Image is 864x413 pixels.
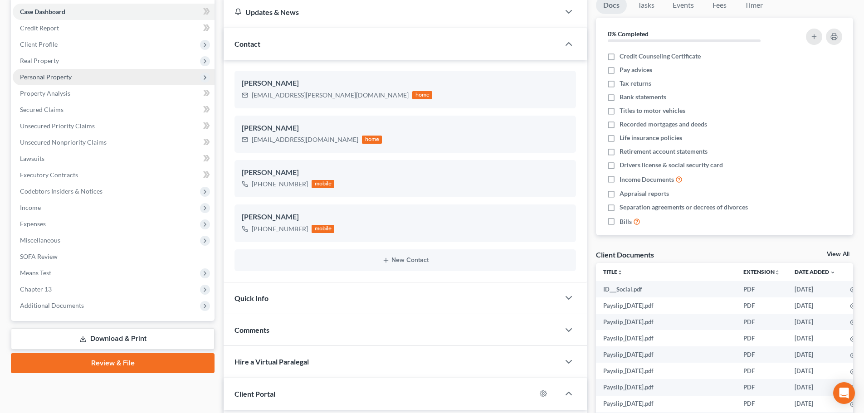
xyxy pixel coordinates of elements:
div: [PERSON_NAME] [242,123,569,134]
div: Updates & News [234,7,549,17]
span: Recorded mortgages and deeds [620,120,707,129]
span: Titles to motor vehicles [620,106,685,115]
a: Titleunfold_more [603,268,623,275]
span: SOFA Review [20,253,58,260]
div: [PERSON_NAME] [242,78,569,89]
span: Secured Claims [20,106,63,113]
a: Date Added expand_more [795,268,835,275]
i: unfold_more [617,270,623,275]
span: Unsecured Priority Claims [20,122,95,130]
span: Bills [620,217,632,226]
span: Credit Report [20,24,59,32]
span: Means Test [20,269,51,277]
span: Lawsuits [20,155,44,162]
td: ID___Social.pdf [596,281,736,297]
td: [DATE] [787,330,843,346]
td: PDF [736,396,787,412]
div: [PHONE_NUMBER] [252,180,308,189]
a: Secured Claims [13,102,215,118]
a: Credit Report [13,20,215,36]
td: [DATE] [787,363,843,379]
div: Client Documents [596,250,654,259]
span: Codebtors Insiders & Notices [20,187,103,195]
a: Download & Print [11,328,215,350]
td: [DATE] [787,396,843,412]
td: [DATE] [787,297,843,314]
div: mobile [312,180,334,188]
td: PDF [736,281,787,297]
td: Payslip_[DATE].pdf [596,363,736,379]
span: Chapter 13 [20,285,52,293]
div: [PERSON_NAME] [242,167,569,178]
span: Separation agreements or decrees of divorces [620,203,748,212]
span: Client Profile [20,40,58,48]
td: PDF [736,346,787,363]
span: Income [20,204,41,211]
span: Tax returns [620,79,651,88]
td: Payslip_[DATE].pdf [596,346,736,363]
span: Appraisal reports [620,189,669,198]
a: Lawsuits [13,151,215,167]
td: Payslip_[DATE].pdf [596,297,736,314]
a: Unsecured Nonpriority Claims [13,134,215,151]
a: Property Analysis [13,85,215,102]
span: Client Portal [234,389,275,398]
td: Payslip_[DATE].pdf [596,379,736,395]
div: home [362,136,382,144]
td: Payslip_[DATE].pdf [596,330,736,346]
span: Unsecured Nonpriority Claims [20,138,107,146]
a: Extensionunfold_more [743,268,780,275]
div: Open Intercom Messenger [833,382,855,404]
a: Case Dashboard [13,4,215,20]
td: PDF [736,314,787,330]
span: Pay advices [620,65,652,74]
td: [DATE] [787,281,843,297]
span: Quick Info [234,294,268,302]
td: PDF [736,379,787,395]
div: [PERSON_NAME] [242,212,569,223]
td: [DATE] [787,346,843,363]
span: Income Documents [620,175,674,184]
strong: 0% Completed [608,30,649,38]
span: Life insurance policies [620,133,682,142]
i: unfold_more [775,270,780,275]
td: Payslip_[DATE].pdf [596,314,736,330]
td: PDF [736,330,787,346]
span: Retirement account statements [620,147,708,156]
div: [EMAIL_ADDRESS][DOMAIN_NAME] [252,135,358,144]
span: Hire a Virtual Paralegal [234,357,309,366]
span: Bank statements [620,92,666,102]
span: Expenses [20,220,46,228]
span: Drivers license & social security card [620,160,723,170]
span: Contact [234,39,260,48]
i: expand_more [830,270,835,275]
span: Comments [234,326,269,334]
span: Property Analysis [20,89,70,97]
td: [DATE] [787,379,843,395]
button: New Contact [242,257,569,264]
div: [EMAIL_ADDRESS][PERSON_NAME][DOMAIN_NAME] [252,91,409,100]
span: Additional Documents [20,301,84,309]
a: Review & File [11,353,215,373]
span: Personal Property [20,73,72,81]
div: mobile [312,225,334,233]
a: Unsecured Priority Claims [13,118,215,134]
td: [DATE] [787,314,843,330]
span: Executory Contracts [20,171,78,179]
a: Executory Contracts [13,167,215,183]
span: Miscellaneous [20,236,60,244]
div: [PHONE_NUMBER] [252,224,308,233]
span: Real Property [20,57,59,64]
td: PDF [736,297,787,314]
a: View All [827,251,849,258]
a: SOFA Review [13,248,215,265]
span: Case Dashboard [20,8,65,15]
div: home [412,91,432,99]
span: Credit Counseling Certificate [620,52,701,61]
td: PDF [736,363,787,379]
td: Payslip_[DATE].pdf [596,396,736,412]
